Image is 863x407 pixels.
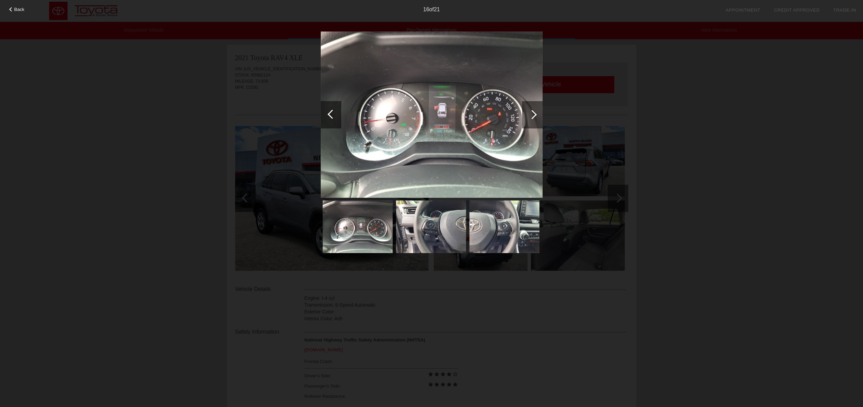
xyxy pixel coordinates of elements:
[14,7,25,12] span: Back
[322,200,392,253] img: 35f8269751dd89ac92487459cf61fc51x.jpg
[423,6,429,12] span: 16
[833,8,856,13] a: Trade-In
[469,200,539,253] img: 60a4690e8583086ce523977363791f1ax.jpg
[434,6,440,12] span: 21
[321,31,543,198] img: 35f8269751dd89ac92487459cf61fc51x.jpg
[396,200,466,253] img: 4069909628a3d0e358ad207b92366962x.jpg
[725,8,760,13] a: Appointment
[774,8,820,13] a: Credit Approved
